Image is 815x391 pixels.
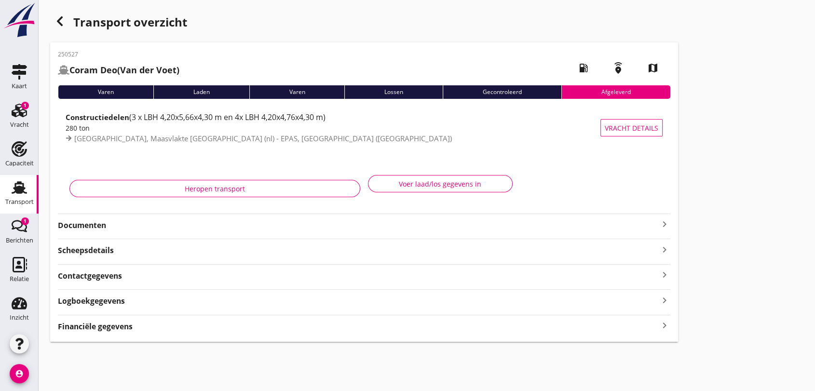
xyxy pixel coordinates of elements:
[6,237,33,243] div: Berichten
[58,270,122,282] strong: Contactgegevens
[58,50,179,59] p: 250527
[74,134,452,143] span: [GEOGRAPHIC_DATA], Maasvlakte [GEOGRAPHIC_DATA] (nl) - EPAS, [GEOGRAPHIC_DATA] ([GEOGRAPHIC_DATA])
[2,2,37,38] img: logo-small.a267ee39.svg
[10,276,29,282] div: Relatie
[58,245,114,256] strong: Scheepsdetails
[10,314,29,321] div: Inzicht
[50,12,678,35] div: Transport overzicht
[605,54,632,81] i: emergency_share
[58,296,125,307] strong: Logboekgegevens
[443,85,561,99] div: Gecontroleerd
[368,175,513,192] button: Voer laad/los gegevens in
[58,64,179,77] h2: (Van der Voet)
[5,199,34,205] div: Transport
[561,85,670,99] div: Afgeleverd
[66,123,600,133] div: 280 ton
[58,220,659,231] strong: Documenten
[69,180,360,197] button: Heropen transport
[10,364,29,383] i: account_circle
[66,112,129,122] strong: Constructiedelen
[659,243,670,256] i: keyboard_arrow_right
[659,269,670,282] i: keyboard_arrow_right
[10,121,29,128] div: Vracht
[570,54,597,81] i: local_gas_station
[58,85,153,99] div: Varen
[344,85,443,99] div: Lossen
[605,123,658,133] span: Vracht details
[659,218,670,230] i: keyboard_arrow_right
[600,119,663,136] button: Vracht details
[5,160,34,166] div: Capaciteit
[58,107,670,149] a: Constructiedelen(3 x LBH 4,20x5,66x4,30 m en 4x LBH 4,20x4,76x4,30 m)280 ton[GEOGRAPHIC_DATA], Ma...
[78,184,352,194] div: Heropen transport
[21,217,29,225] div: 1
[12,83,27,89] div: Kaart
[69,64,117,76] strong: Coram Deo
[58,321,133,332] strong: Financiële gegevens
[21,102,29,109] div: 1
[659,294,670,307] i: keyboard_arrow_right
[639,54,666,81] i: map
[153,85,249,99] div: Laden
[659,319,670,332] i: keyboard_arrow_right
[129,112,326,122] span: (3 x LBH 4,20x5,66x4,30 m en 4x LBH 4,20x4,76x4,30 m)
[249,85,345,99] div: Varen
[376,179,504,189] div: Voer laad/los gegevens in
